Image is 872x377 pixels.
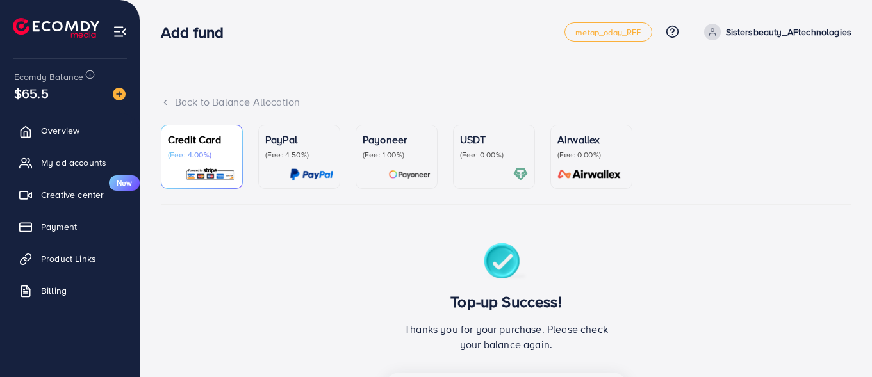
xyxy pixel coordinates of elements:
[14,70,83,83] span: Ecomdy Balance
[575,28,641,36] span: metap_oday_REF
[161,95,851,109] div: Back to Balance Allocation
[363,132,431,147] p: Payoneer
[109,175,140,191] span: New
[484,243,529,282] img: success
[10,214,130,239] a: Payment
[161,23,234,42] h3: Add fund
[41,220,77,233] span: Payment
[363,150,431,160] p: (Fee: 1.00%)
[400,321,613,352] p: Thanks you for your purchase. Please check your balance again.
[290,167,333,182] img: card
[265,150,333,160] p: (Fee: 4.50%)
[460,150,528,160] p: (Fee: 0.00%)
[41,252,96,265] span: Product Links
[41,156,106,169] span: My ad accounts
[185,167,236,182] img: card
[14,84,49,102] span: $65.5
[168,150,236,160] p: (Fee: 4.00%)
[726,24,851,40] p: Sistersbeauty_AFtechnologies
[513,167,528,182] img: card
[41,124,79,137] span: Overview
[554,167,625,182] img: card
[10,278,130,303] a: Billing
[13,18,99,38] img: logo
[460,132,528,147] p: USDT
[10,246,130,271] a: Product Links
[113,88,126,100] img: image
[113,24,128,39] img: menu
[10,118,130,143] a: Overview
[564,22,652,42] a: metap_oday_REF
[699,24,851,40] a: Sistersbeauty_AFtechnologies
[41,188,104,201] span: Creative center
[10,150,130,175] a: My ad accounts
[10,182,130,207] a: Creative centerNew
[168,132,236,147] p: Credit Card
[388,167,431,182] img: card
[818,319,862,367] iframe: Chat
[400,293,613,311] h3: Top-up Success!
[557,132,625,147] p: Airwallex
[41,284,67,297] span: Billing
[557,150,625,160] p: (Fee: 0.00%)
[265,132,333,147] p: PayPal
